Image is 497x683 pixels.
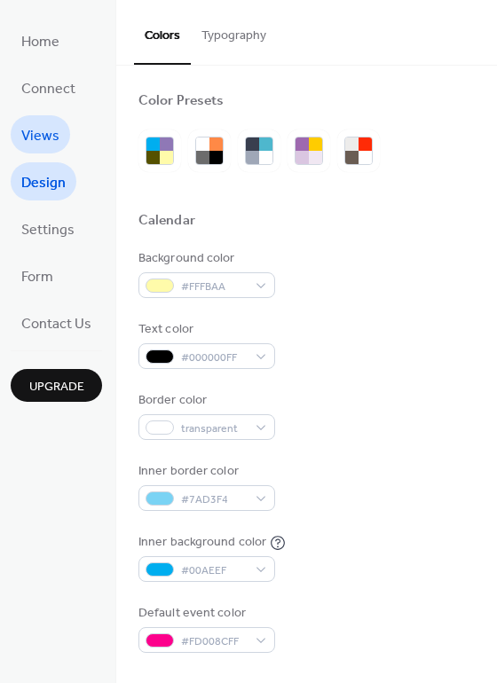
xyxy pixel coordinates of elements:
span: Upgrade [29,378,84,396]
span: Design [21,169,66,197]
span: Views [21,122,59,150]
a: Design [11,162,76,200]
a: Form [11,256,64,294]
a: Home [11,21,70,59]
span: #000000FF [181,349,247,367]
div: Color Presets [138,92,224,111]
span: transparent [181,420,247,438]
span: #FD008CFF [181,632,247,651]
div: Default event color [138,604,272,623]
a: Settings [11,209,85,247]
div: Inner border color [138,462,272,481]
span: #7AD3F4 [181,491,247,509]
a: Connect [11,68,86,106]
a: Views [11,115,70,153]
div: Border color [138,391,272,410]
a: Contact Us [11,303,102,341]
span: #00AEEF [181,561,247,580]
span: Home [21,28,59,56]
button: Upgrade [11,369,102,402]
span: Settings [21,216,75,244]
span: Connect [21,75,75,103]
span: Form [21,263,53,291]
div: Text color [138,320,272,339]
div: Background color [138,249,272,268]
span: Contact Us [21,310,91,338]
div: Inner background color [138,533,266,552]
div: Calendar [138,212,195,231]
span: #FFFBAA [181,278,247,296]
